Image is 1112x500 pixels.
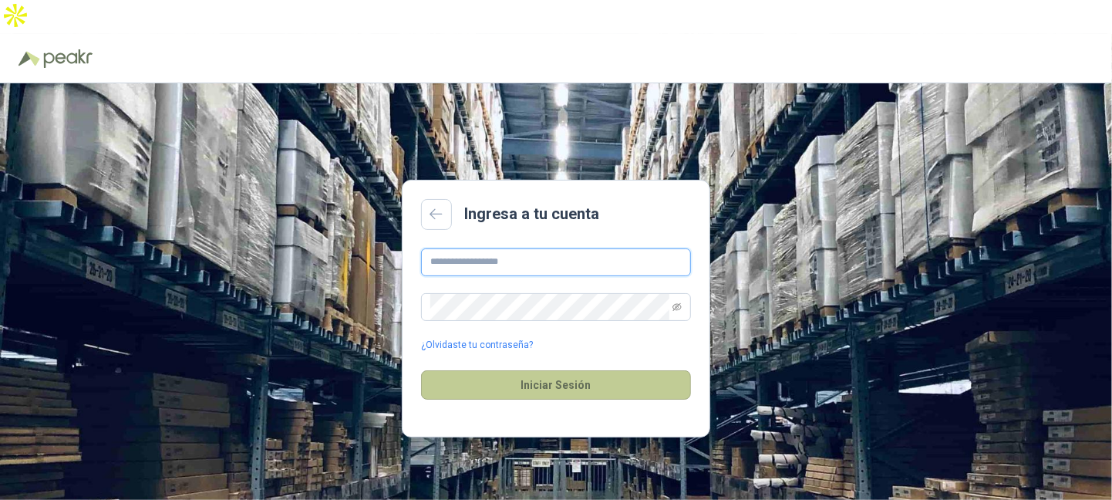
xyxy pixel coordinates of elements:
a: ¿Olvidaste tu contraseña? [421,338,533,353]
img: Peakr [43,49,93,68]
span: eye-invisible [672,302,682,312]
h2: Ingresa a tu cuenta [464,202,599,226]
button: Iniciar Sesión [421,370,691,400]
img: Logo [19,51,40,66]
